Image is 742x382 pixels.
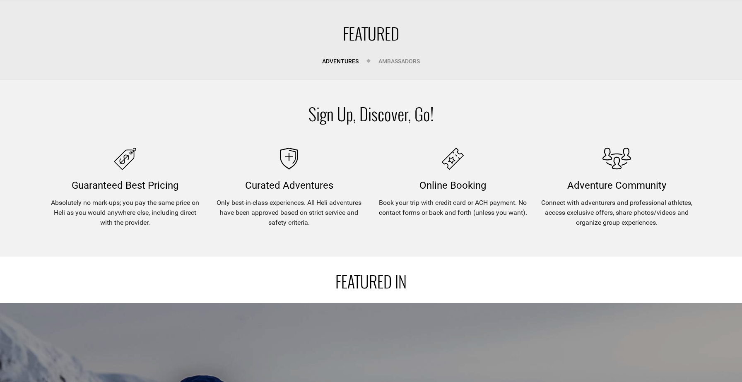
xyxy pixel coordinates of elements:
span: Adventure Community [567,180,666,191]
a: Adventures [316,53,365,70]
span: Only best-in-class experiences. All Heli adventures have been approved based on strict service an... [211,191,367,228]
img: adventure community [602,148,631,170]
h1: Sign Up, Discover, Go! [43,105,699,123]
span: Guaranteed best pricing [72,180,178,191]
span: Online Booking [419,180,486,191]
img: curated adventures [280,148,298,170]
span: Connect with adventurers and professional athletes, access exclusive offers, share photos/videos ... [539,191,695,228]
img: guaranteed icon [114,148,136,170]
span: Book your trip with credit card or ACH payment. No contact forms or back and forth (unless you wa... [375,191,531,218]
a: Ambassadors [372,53,426,70]
span: Curated Adventures [245,180,333,191]
img: online booking [442,148,464,170]
span: Absolutely no mark-ups; you pay the same price on Heli as you would anywhere else, including dire... [48,191,203,228]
